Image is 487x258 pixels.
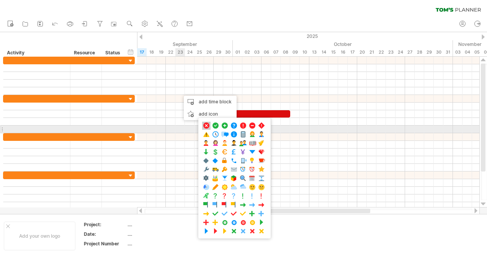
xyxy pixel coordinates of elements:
[127,231,192,237] div: ....
[105,49,122,57] div: Status
[424,48,434,56] div: Wednesday, 29 October 2025
[367,48,376,56] div: Tuesday, 21 October 2025
[443,48,453,56] div: Friday, 31 October 2025
[357,48,367,56] div: Monday, 20 October 2025
[462,48,472,56] div: Tuesday, 4 November 2025
[127,221,192,228] div: ....
[7,49,66,57] div: Activity
[472,48,482,56] div: Wednesday, 5 November 2025
[127,240,192,247] div: ....
[434,48,443,56] div: Thursday, 30 October 2025
[214,48,223,56] div: Monday, 29 September 2025
[453,48,462,56] div: Monday, 3 November 2025
[281,48,290,56] div: Wednesday, 8 October 2025
[194,48,204,56] div: Thursday, 25 September 2025
[185,48,194,56] div: Wednesday, 24 September 2025
[84,240,126,247] div: Project Number
[395,48,405,56] div: Friday, 24 October 2025
[252,48,261,56] div: Friday, 3 October 2025
[84,221,126,228] div: Project:
[184,108,237,120] div: add icon
[319,48,328,56] div: Tuesday, 14 October 2025
[184,96,237,108] div: add time block
[376,48,386,56] div: Wednesday, 22 October 2025
[84,231,126,237] div: Date:
[233,40,453,48] div: October 2025
[271,48,281,56] div: Tuesday, 7 October 2025
[223,48,233,56] div: Tuesday, 30 September 2025
[156,48,166,56] div: Friday, 19 September 2025
[147,48,156,56] div: Thursday, 18 September 2025
[233,48,242,56] div: Wednesday, 1 October 2025
[242,48,252,56] div: Thursday, 2 October 2025
[338,48,348,56] div: Thursday, 16 October 2025
[348,48,357,56] div: Friday, 17 October 2025
[290,48,300,56] div: Thursday, 9 October 2025
[415,48,424,56] div: Tuesday, 28 October 2025
[405,48,415,56] div: Monday, 27 October 2025
[4,222,75,250] div: Add your own logo
[175,48,185,56] div: Tuesday, 23 September 2025
[386,48,395,56] div: Thursday, 23 October 2025
[300,48,309,56] div: Friday, 10 October 2025
[309,48,319,56] div: Monday, 13 October 2025
[204,48,214,56] div: Friday, 26 September 2025
[137,48,147,56] div: Wednesday, 17 September 2025
[166,48,175,56] div: Monday, 22 September 2025
[261,48,271,56] div: Monday, 6 October 2025
[328,48,338,56] div: Wednesday, 15 October 2025
[74,49,97,57] div: Resource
